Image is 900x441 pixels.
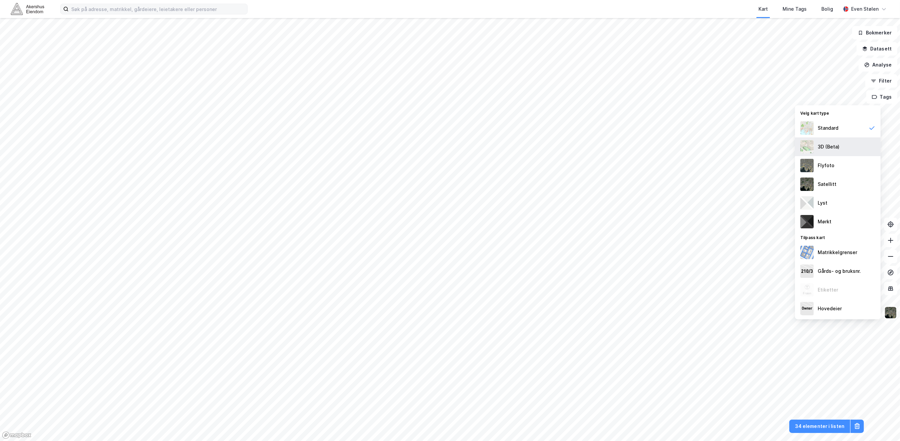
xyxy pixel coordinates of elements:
[865,74,897,88] button: Filter
[818,267,861,275] div: Gårds- og bruksnr.
[800,140,814,153] img: Z
[800,246,814,259] img: cadastreBorders.cfe08de4b5ddd52a10de.jpeg
[818,143,839,151] div: 3D (Beta)
[795,107,881,119] div: Velg karttype
[852,26,897,39] button: Bokmerker
[789,420,850,433] button: 34 elementer i listen
[867,409,900,441] div: Kontrollprogram for chat
[2,431,31,439] a: Mapbox homepage
[867,409,900,441] iframe: Chat Widget
[818,124,838,132] div: Standard
[800,264,814,278] img: cadastreKeys.547ab17ec502f5a4ef2b.jpeg
[783,5,807,13] div: Mine Tags
[851,5,879,13] div: Even Stølen
[800,283,814,297] img: Z
[859,58,897,72] button: Analyse
[818,180,836,188] div: Satellitt
[866,90,897,104] button: Tags
[800,178,814,191] img: 9k=
[818,286,838,294] div: Etiketter
[818,161,834,170] div: Flyfoto
[800,215,814,228] img: nCdM7BzjoCAAAAAElFTkSuQmCC
[800,159,814,172] img: Z
[11,3,44,15] img: akershus-eiendom-logo.9091f326c980b4bce74ccdd9f866810c.svg
[821,5,833,13] div: Bolig
[818,199,827,207] div: Lyst
[758,5,768,13] div: Kart
[884,306,897,319] img: 9k=
[818,248,857,256] div: Matrikkelgrenser
[69,4,247,14] input: Søk på adresse, matrikkel, gårdeiere, leietakere eller personer
[800,302,814,315] img: majorOwner.b5e170eddb5c04bfeeff.jpeg
[800,196,814,210] img: luj3wr1y2y3+OchiMxRmMxRlscgabnMEmZ7DJGWxyBpucwSZnsMkZbHIGm5zBJmewyRlscgabnMEmZ7DJGWxyBpucwSZnsMkZ...
[800,121,814,135] img: Z
[795,231,881,243] div: Tilpass kart
[818,305,842,313] div: Hovedeier
[818,218,831,226] div: Mørkt
[857,42,897,56] button: Datasett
